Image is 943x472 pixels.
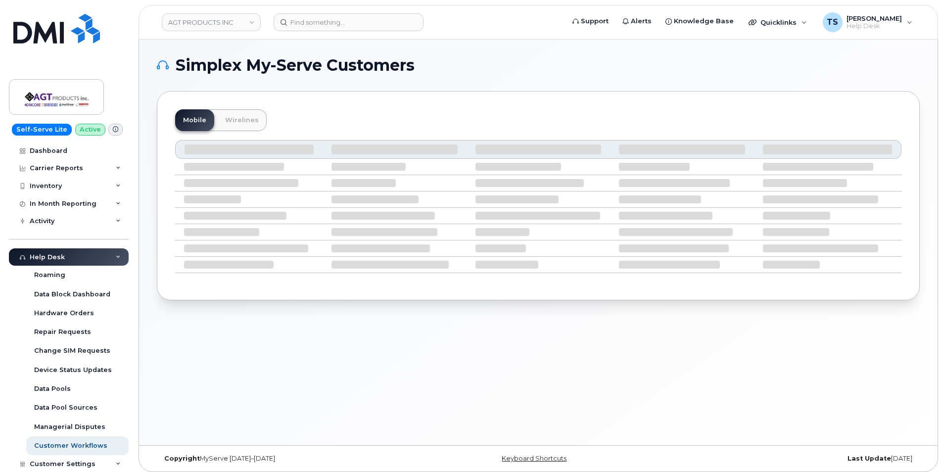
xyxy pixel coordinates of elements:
[157,455,411,463] div: MyServe [DATE]–[DATE]
[175,109,214,131] a: Mobile
[502,455,566,462] a: Keyboard Shortcuts
[848,455,891,462] strong: Last Update
[164,455,200,462] strong: Copyright
[665,455,920,463] div: [DATE]
[217,109,267,131] a: Wirelines
[176,58,415,73] span: Simplex My-Serve Customers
